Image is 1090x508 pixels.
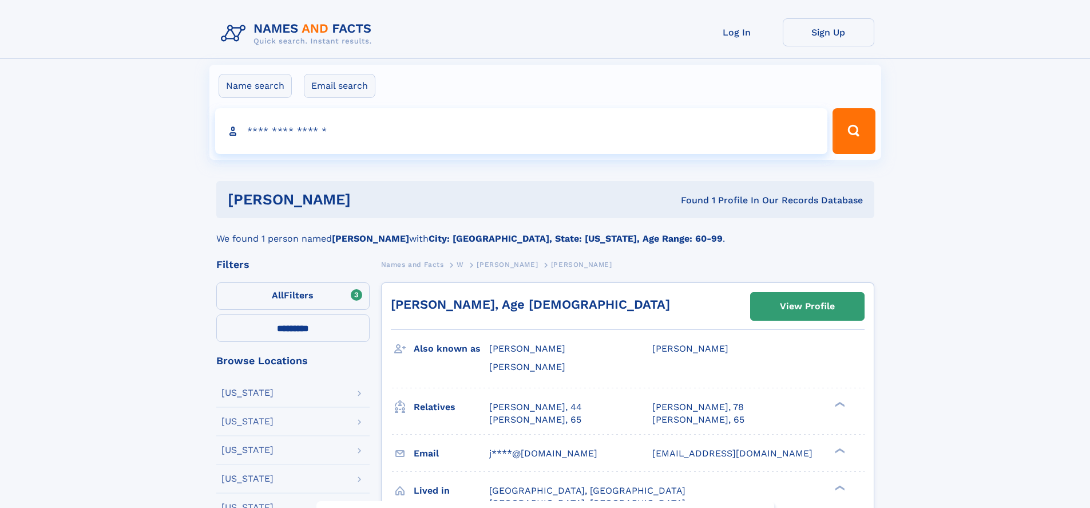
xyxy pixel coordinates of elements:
a: Names and Facts [381,257,444,271]
a: W [457,257,464,271]
span: [PERSON_NAME] [551,261,612,269]
a: [PERSON_NAME], 44 [489,401,582,414]
h3: Lived in [414,481,489,501]
a: Log In [691,18,783,46]
button: Search Button [833,108,875,154]
span: W [457,261,464,269]
h3: Email [414,444,489,463]
a: Sign Up [783,18,874,46]
div: Browse Locations [216,356,370,366]
a: [PERSON_NAME], 65 [489,414,581,426]
div: [US_STATE] [221,474,274,483]
h3: Also known as [414,339,489,359]
label: Email search [304,74,375,98]
span: [PERSON_NAME] [477,261,538,269]
b: [PERSON_NAME] [332,233,409,244]
div: [US_STATE] [221,446,274,455]
a: [PERSON_NAME], Age [DEMOGRAPHIC_DATA] [391,297,670,312]
span: [PERSON_NAME] [652,343,728,354]
h3: Relatives [414,397,489,417]
span: [EMAIL_ADDRESS][DOMAIN_NAME] [652,448,812,459]
div: View Profile [780,293,835,320]
img: Logo Names and Facts [216,18,381,49]
a: View Profile [751,293,864,320]
label: Filters [216,282,370,310]
h1: [PERSON_NAME] [228,192,516,207]
span: [PERSON_NAME] [489,343,565,354]
div: Found 1 Profile In Our Records Database [516,194,863,207]
div: We found 1 person named with . [216,218,874,246]
div: Filters [216,259,370,270]
div: ❯ [832,484,846,491]
a: [PERSON_NAME] [477,257,538,271]
input: search input [215,108,828,154]
span: [PERSON_NAME] [489,361,565,372]
b: City: [GEOGRAPHIC_DATA], State: [US_STATE], Age Range: 60-99 [429,233,723,244]
span: [GEOGRAPHIC_DATA], [GEOGRAPHIC_DATA] [489,485,685,496]
label: Name search [219,74,292,98]
span: All [272,290,284,301]
div: ❯ [832,447,846,454]
a: [PERSON_NAME], 65 [652,414,744,426]
div: ❯ [832,400,846,408]
div: [US_STATE] [221,417,274,426]
div: [US_STATE] [221,388,274,397]
a: [PERSON_NAME], 78 [652,401,744,414]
